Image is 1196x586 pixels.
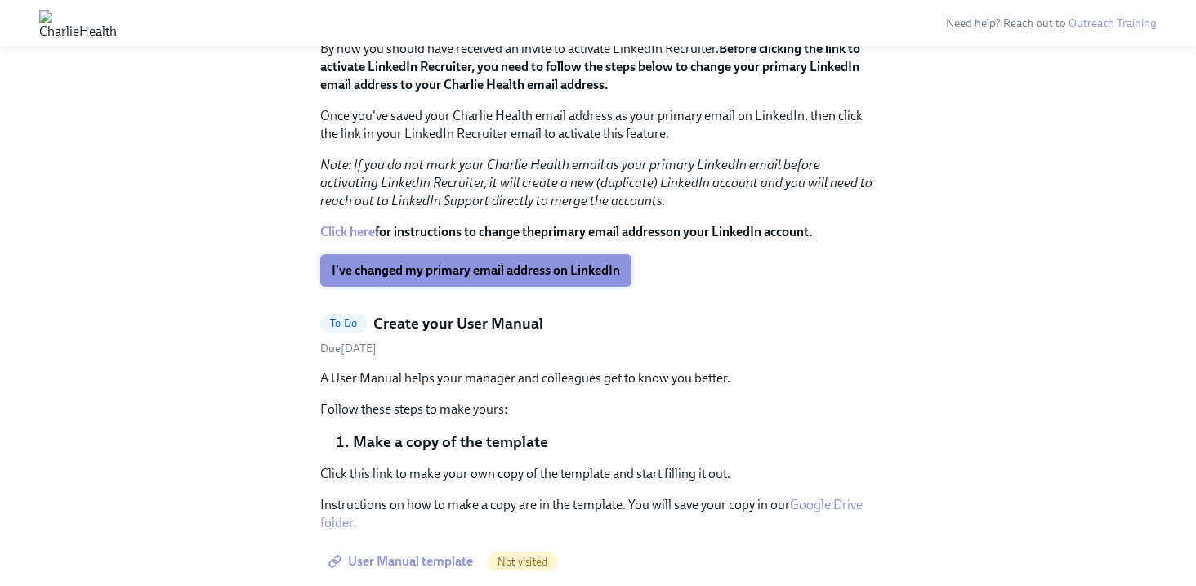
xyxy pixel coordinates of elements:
[320,107,876,143] p: Once you've saved your Charlie Health email address as your primary email on LinkedIn, then click...
[488,556,557,568] span: Not visited
[353,432,876,453] li: Make a copy of the template
[320,254,631,287] button: I've changed my primary email address on LinkedIn
[541,224,666,239] strong: primary email address
[373,313,543,334] h5: Create your User Manual
[320,40,876,94] p: By now you should have received an invite to activate LinkedIn Recruiter.
[320,224,375,239] a: Click here
[320,400,876,418] p: Follow these steps to make yours:
[946,16,1157,30] span: Need help? Reach out to
[320,465,876,483] p: Click this link to make your own copy of the template and start filling it out.
[332,553,473,570] span: User Manual template
[320,41,860,92] strong: Before clicking the link to activate LinkedIn Recruiter, you need to follow the steps below to ch...
[320,342,377,356] span: Thursday, October 9th 2025, 9:00 am
[320,224,813,239] strong: for instructions to change the on your LinkedIn account.
[320,313,876,356] a: To DoCreate your User ManualDue[DATE]
[332,262,620,279] span: I've changed my primary email address on LinkedIn
[320,496,876,532] p: Instructions on how to make a copy are in the template. You will save your copy in our
[1069,16,1157,30] a: Outreach Training
[320,317,367,329] span: To Do
[320,369,876,387] p: A User Manual helps your manager and colleagues get to know you better.
[320,157,872,208] em: Note: If you do not mark your Charlie Health email as your primary LinkedIn email before activati...
[320,545,484,578] a: User Manual template
[39,10,117,36] img: CharlieHealth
